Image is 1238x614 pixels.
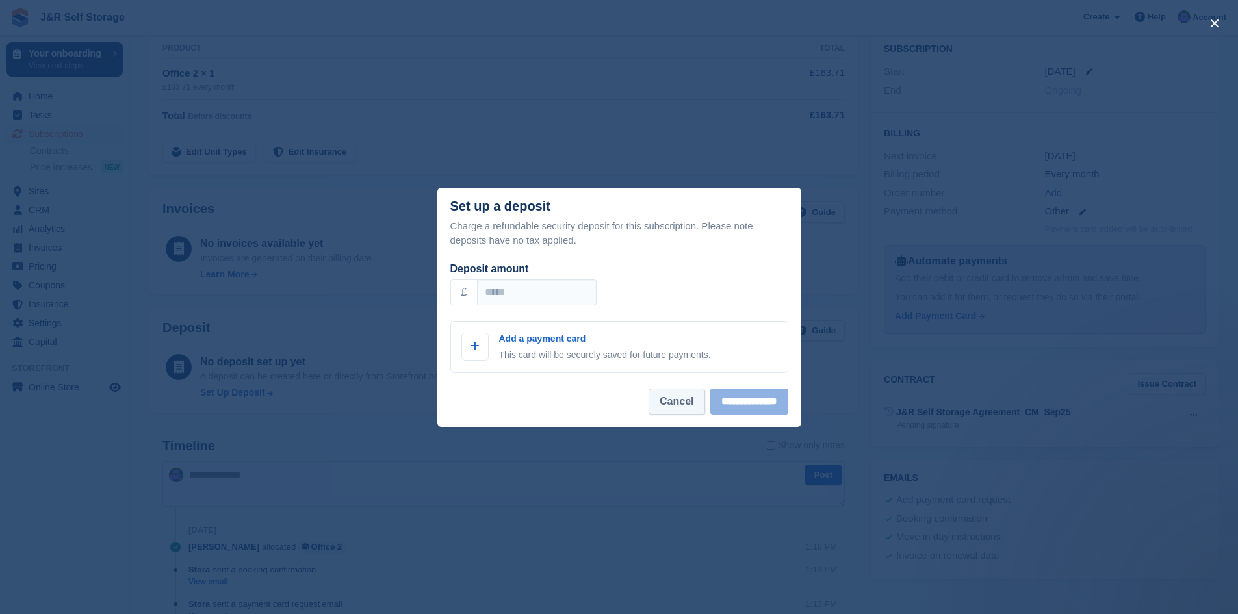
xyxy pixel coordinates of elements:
[1204,13,1225,34] button: close
[649,389,704,415] button: Cancel
[450,321,788,373] a: Add a payment card This card will be securely saved for future payments.
[499,348,711,362] p: This card will be securely saved for future payments.
[499,332,711,346] p: Add a payment card
[450,199,550,214] div: Set up a deposit
[450,263,529,274] label: Deposit amount
[450,219,788,248] p: Charge a refundable security deposit for this subscription. Please note deposits have no tax appl...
